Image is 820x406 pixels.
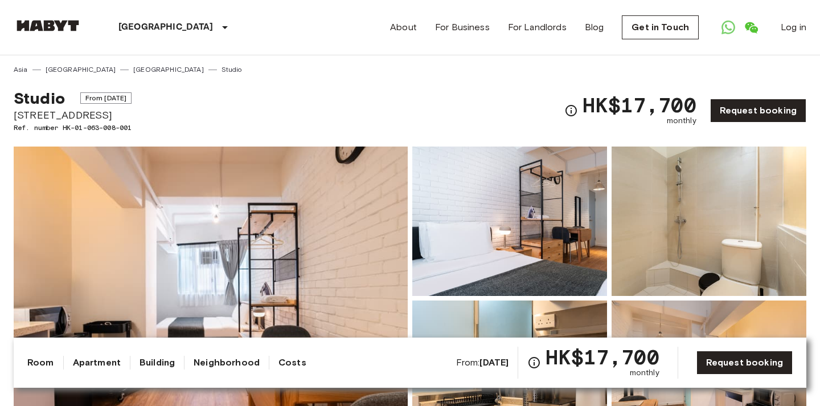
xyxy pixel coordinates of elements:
[612,147,806,296] img: Picture of unit HK-01-063-008-001
[14,20,82,31] img: Habyt
[781,21,806,34] a: Log in
[456,356,509,369] span: From:
[435,21,490,34] a: For Business
[412,147,607,296] img: Picture of unit HK-01-063-008-001
[717,16,740,39] a: Open WhatsApp
[667,115,696,127] span: monthly
[479,357,509,368] b: [DATE]
[585,21,604,34] a: Blog
[118,21,214,34] p: [GEOGRAPHIC_DATA]
[222,64,242,75] a: Studio
[80,92,132,104] span: From [DATE]
[14,108,132,123] span: [STREET_ADDRESS]
[133,64,204,75] a: [GEOGRAPHIC_DATA]
[27,356,54,370] a: Room
[14,64,28,75] a: Asia
[46,64,116,75] a: [GEOGRAPHIC_DATA]
[696,351,793,375] a: Request booking
[630,367,659,379] span: monthly
[194,356,260,370] a: Neighborhood
[73,356,121,370] a: Apartment
[622,15,699,39] a: Get in Touch
[546,347,659,367] span: HK$17,700
[583,95,696,115] span: HK$17,700
[278,356,306,370] a: Costs
[140,356,175,370] a: Building
[564,104,578,117] svg: Check cost overview for full price breakdown. Please note that discounts apply to new joiners onl...
[527,356,541,370] svg: Check cost overview for full price breakdown. Please note that discounts apply to new joiners onl...
[740,16,762,39] a: Open WeChat
[14,123,132,133] span: Ref. number HK-01-063-008-001
[390,21,417,34] a: About
[14,88,65,108] span: Studio
[710,99,806,123] a: Request booking
[508,21,567,34] a: For Landlords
